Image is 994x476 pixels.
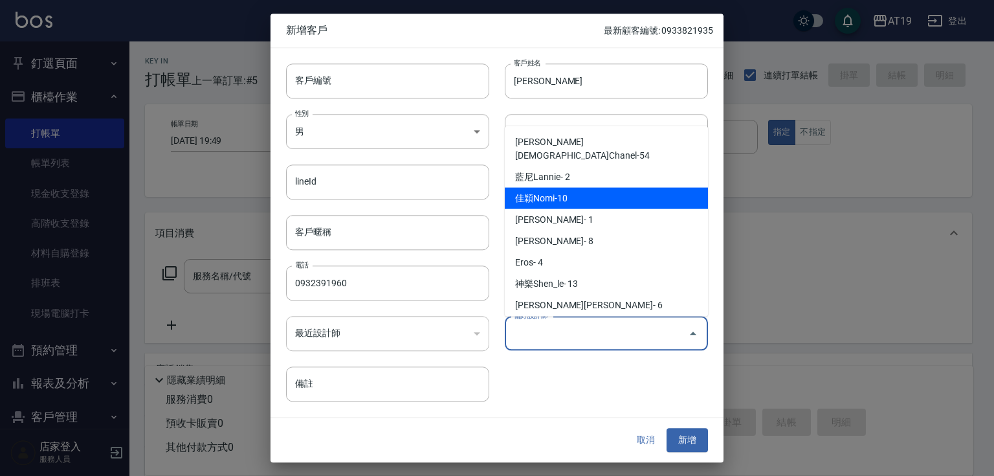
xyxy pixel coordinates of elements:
[505,209,708,231] li: [PERSON_NAME]- 1
[683,323,703,344] button: Close
[514,58,541,67] label: 客戶姓名
[505,188,708,209] li: 佳穎Nomi-10
[505,131,708,166] li: [PERSON_NAME][DEMOGRAPHIC_DATA]Chanel-54
[505,252,708,273] li: Eros- 4
[295,108,309,118] label: 性別
[505,166,708,188] li: 藍尼Lannie- 2
[505,295,708,316] li: [PERSON_NAME][PERSON_NAME]- 6
[667,429,708,453] button: 新增
[604,24,713,38] p: 最新顧客編號: 0933821935
[295,260,309,269] label: 電話
[505,316,708,337] li: [PERSON_NAME]- 9
[505,231,708,252] li: [PERSON_NAME]- 8
[286,24,604,37] span: 新增客戶
[625,429,667,453] button: 取消
[286,114,489,149] div: 男
[505,273,708,295] li: 神樂Shen_le- 13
